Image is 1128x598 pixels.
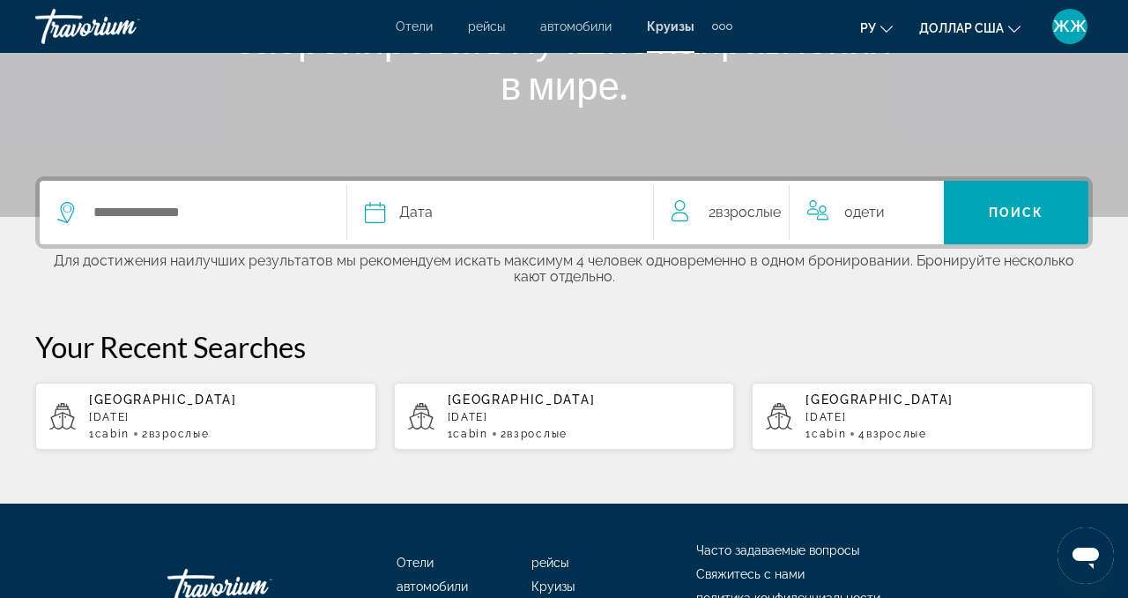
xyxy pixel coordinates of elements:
[448,411,721,423] p: [DATE]
[805,428,846,440] span: 1
[866,428,926,440] span: Взрослые
[365,181,636,244] button: Select cruise date
[89,392,237,407] span: [GEOGRAPHIC_DATA]
[654,181,944,244] button: Travelers: 2 adults, 0 children
[40,181,1088,244] div: Search widget
[944,181,1088,244] button: Search
[399,200,433,225] span: Дата
[95,428,130,440] span: cabin
[35,4,211,49] a: Травориум
[142,428,209,440] span: 2
[812,428,846,440] span: cabin
[844,200,885,225] span: 0
[35,249,1093,285] p: Для достижения наилучших результатов мы рекомендуем искать максимум 4 человек одновременно в одно...
[853,204,885,221] span: Дети
[89,428,130,440] span: 1
[468,19,505,34] a: рейсы
[696,567,805,581] a: Свяжитесь с нами
[92,199,329,226] input: Select cruise destination
[89,411,362,423] p: [DATE]
[531,556,568,570] a: рейсы
[35,382,376,451] button: [GEOGRAPHIC_DATA][DATE]1cabin2Взрослые
[1047,8,1093,45] button: Меню пользователя
[397,579,468,594] a: автомобили
[448,428,488,440] span: 1
[805,411,1079,423] p: [DATE]
[396,19,433,34] a: Отели
[805,392,954,407] span: [GEOGRAPHIC_DATA]
[35,329,1093,364] p: Your Recent Searches
[501,428,568,440] span: 2
[647,19,694,34] a: Круизы
[507,428,567,440] span: Взрослые
[448,392,596,407] span: [GEOGRAPHIC_DATA]
[919,15,1020,41] button: Изменить валюту
[860,15,893,41] button: Изменить язык
[1053,17,1087,35] font: ЖЖ
[453,428,487,440] span: cabin
[709,200,781,225] span: 2
[989,206,1044,220] span: Поиск
[716,204,781,221] span: Взрослые
[752,382,1093,451] button: [GEOGRAPHIC_DATA][DATE]1cabin4Взрослые
[919,21,1004,35] font: доллар США
[394,382,735,451] button: [GEOGRAPHIC_DATA][DATE]1cabin2Взрослые
[696,543,859,557] a: Часто задаваемые вопросы
[712,12,732,41] button: Дополнительные элементы навигации
[531,579,575,594] a: Круизы
[397,556,434,570] a: Отели
[1057,527,1114,584] iframe: Schaltfläche zum Öffnen des Messaging-Fensters
[858,428,926,440] span: 4
[149,428,209,440] span: Взрослые
[860,21,876,35] font: ру
[540,19,612,34] a: автомобили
